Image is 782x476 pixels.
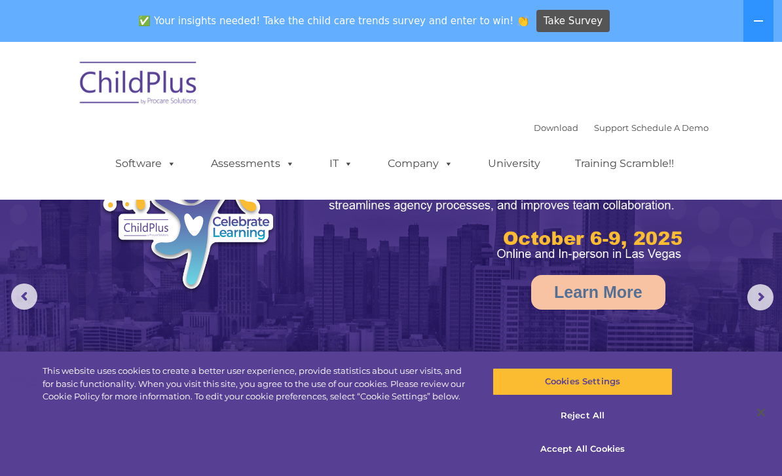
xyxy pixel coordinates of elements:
a: Support [594,122,629,133]
a: Software [102,151,189,177]
a: Schedule A Demo [631,122,709,133]
img: ChildPlus by Procare Solutions [73,52,204,118]
a: Download [534,122,578,133]
span: Take Survey [544,10,603,33]
a: Training Scramble!! [562,151,687,177]
div: This website uses cookies to create a better user experience, provide statistics about user visit... [43,365,469,403]
button: Close [747,398,775,427]
button: Accept All Cookies [493,435,673,463]
a: Assessments [198,151,308,177]
span: ✅ Your insights needed! Take the child care trends survey and enter to win! 👏 [134,9,534,34]
font: | [534,122,709,133]
a: Take Survey [536,10,610,33]
button: Reject All [493,402,673,430]
a: Learn More [531,275,665,310]
button: Cookies Settings [493,368,673,395]
a: IT [316,151,366,177]
a: University [475,151,553,177]
a: Company [375,151,466,177]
